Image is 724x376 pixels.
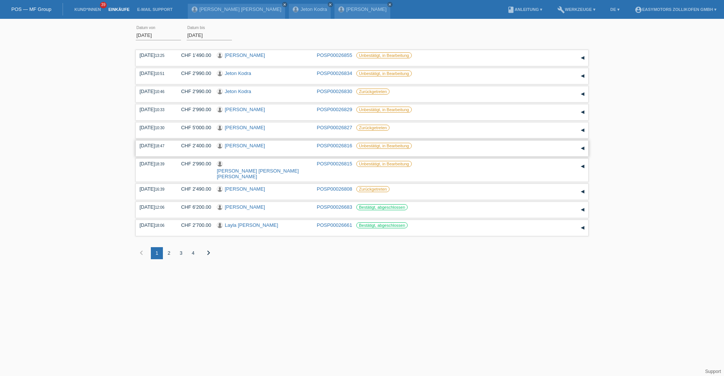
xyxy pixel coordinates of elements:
[577,143,588,154] div: auf-/zuklappen
[137,248,146,257] i: chevron_left
[140,143,170,148] div: [DATE]
[187,247,199,259] div: 4
[317,186,352,192] a: POSP00026808
[155,53,164,58] span: 13:25
[356,161,412,167] label: Unbestätigt, in Bearbeitung
[225,186,265,192] a: [PERSON_NAME]
[199,6,281,12] a: [PERSON_NAME] [PERSON_NAME]
[503,7,546,12] a: bookAnleitung ▾
[133,7,176,12] a: E-Mail Support
[282,2,287,7] a: close
[577,89,588,100] div: auf-/zuklappen
[635,6,642,14] i: account_circle
[356,89,390,95] label: Zurückgetreten
[175,204,211,210] div: CHF 6'200.00
[175,143,211,148] div: CHF 2'400.00
[557,6,565,14] i: build
[577,125,588,136] div: auf-/zuklappen
[175,247,187,259] div: 3
[71,7,104,12] a: Kund*innen
[577,222,588,234] div: auf-/zuklappen
[317,52,352,58] a: POSP00026855
[577,186,588,197] div: auf-/zuklappen
[140,204,170,210] div: [DATE]
[140,161,170,167] div: [DATE]
[140,186,170,192] div: [DATE]
[554,7,599,12] a: buildWerkzeuge ▾
[356,204,408,210] label: Bestätigt, abgeschlossen
[387,2,393,7] a: close
[155,223,164,228] span: 18:06
[301,6,327,12] a: Jeton Kodra
[356,186,390,192] label: Zurückgetreten
[577,161,588,172] div: auf-/zuklappen
[163,247,175,259] div: 2
[175,222,211,228] div: CHF 2'700.00
[356,52,412,58] label: Unbestätigt, in Bearbeitung
[317,143,352,148] a: POSP00026816
[11,6,51,12] a: POS — MF Group
[225,107,265,112] a: [PERSON_NAME]
[155,108,164,112] span: 10:33
[140,107,170,112] div: [DATE]
[175,161,211,167] div: CHF 2'990.00
[155,90,164,94] span: 10:46
[607,7,623,12] a: DE ▾
[155,187,164,191] span: 16:39
[328,2,333,7] a: close
[356,125,390,131] label: Zurückgetreten
[317,107,352,112] a: POSP00026829
[225,222,278,228] a: Layla [PERSON_NAME]
[631,7,720,12] a: account_circleEasymotors Zollikofen GmbH ▾
[283,3,287,6] i: close
[705,369,721,374] a: Support
[175,70,211,76] div: CHF 2'990.00
[225,125,265,130] a: [PERSON_NAME]
[356,222,408,228] label: Bestätigt, abgeschlossen
[328,3,332,6] i: close
[356,107,412,113] label: Unbestätigt, in Bearbeitung
[175,89,211,94] div: CHF 2'990.00
[175,125,211,130] div: CHF 5'000.00
[225,89,251,94] a: Jeton Kodra
[225,70,251,76] a: Jeton Kodra
[140,222,170,228] div: [DATE]
[155,144,164,148] span: 18:47
[388,3,392,6] i: close
[151,247,163,259] div: 1
[577,52,588,64] div: auf-/zuklappen
[356,70,412,76] label: Unbestätigt, in Bearbeitung
[175,186,211,192] div: CHF 2'490.00
[507,6,515,14] i: book
[577,107,588,118] div: auf-/zuklappen
[155,162,164,166] span: 18:39
[155,205,164,209] span: 12:06
[346,6,387,12] a: [PERSON_NAME]
[317,161,352,167] a: POSP00026815
[225,52,265,58] a: [PERSON_NAME]
[140,89,170,94] div: [DATE]
[317,70,352,76] a: POSP00026834
[175,107,211,112] div: CHF 2'990.00
[140,70,170,76] div: [DATE]
[356,143,412,149] label: Unbestätigt, in Bearbeitung
[175,52,211,58] div: CHF 1'490.00
[155,72,164,76] span: 10:51
[577,70,588,82] div: auf-/zuklappen
[140,125,170,130] div: [DATE]
[225,204,265,210] a: [PERSON_NAME]
[225,143,265,148] a: [PERSON_NAME]
[204,248,213,257] i: chevron_right
[317,125,352,130] a: POSP00026827
[217,168,299,179] a: [PERSON_NAME] [PERSON_NAME] [PERSON_NAME]
[155,126,164,130] span: 10:30
[140,52,170,58] div: [DATE]
[104,7,133,12] a: Einkäufe
[317,222,352,228] a: POSP00026661
[317,89,352,94] a: POSP00026830
[100,2,107,8] span: 39
[577,204,588,216] div: auf-/zuklappen
[317,204,352,210] a: POSP00026683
